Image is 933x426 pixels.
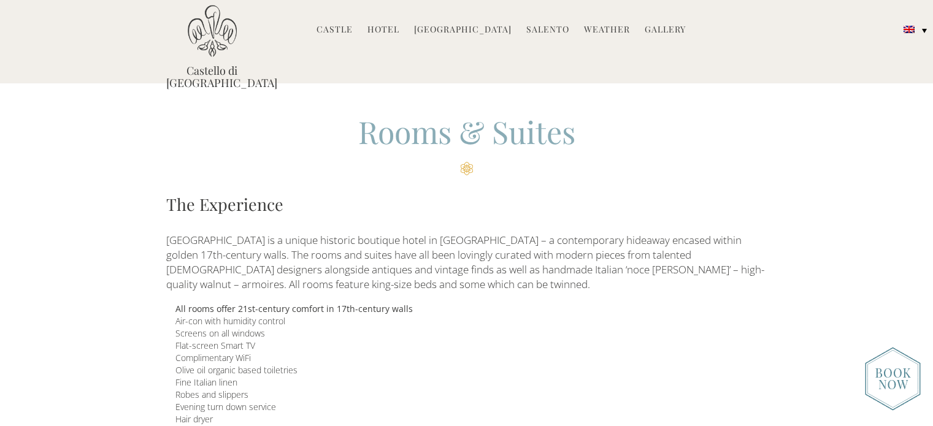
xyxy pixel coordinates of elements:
[188,5,237,57] img: Castello di Ugento
[584,23,630,37] a: Weather
[166,111,767,175] h2: Rooms & Suites
[166,192,767,216] h3: The Experience
[414,23,512,37] a: [GEOGRAPHIC_DATA]
[865,347,921,411] img: new-booknow.png
[526,23,569,37] a: Salento
[166,64,258,89] a: Castello di [GEOGRAPHIC_DATA]
[175,303,413,314] b: All rooms offer 21st-century comfort in 17th-century walls
[317,23,353,37] a: Castle
[904,26,915,33] img: English
[645,23,686,37] a: Gallery
[367,23,399,37] a: Hotel
[166,233,767,292] p: [GEOGRAPHIC_DATA] is a unique historic boutique hotel in [GEOGRAPHIC_DATA] – a contemporary hidea...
